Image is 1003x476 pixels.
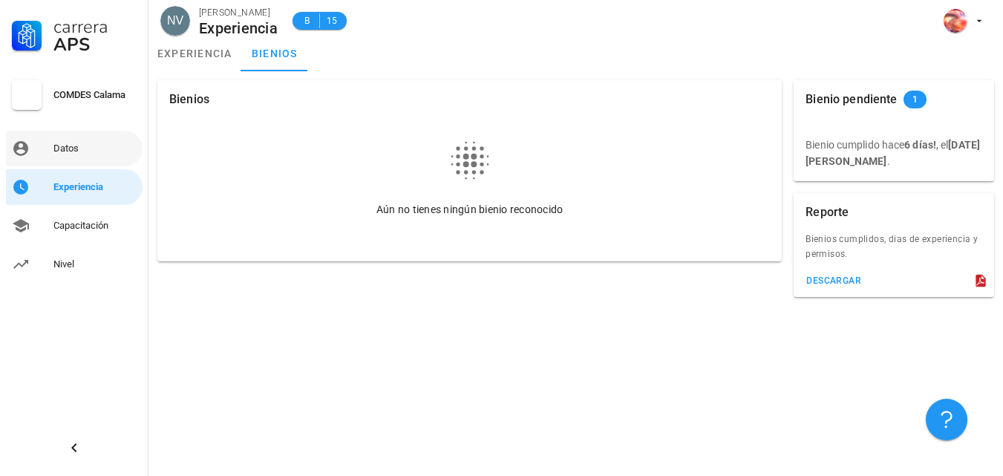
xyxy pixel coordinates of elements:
div: avatar [160,6,190,36]
div: Aún no tienes ningún bienio reconocido [178,202,761,217]
div: Nivel [53,258,137,270]
div: Bienio pendiente [806,80,897,119]
div: Datos [53,143,137,154]
a: Nivel [6,247,143,282]
button: descargar [800,270,867,291]
div: Bienios [169,80,209,119]
a: bienios [241,36,308,71]
a: Experiencia [6,169,143,205]
span: 533.33 pts [815,120,860,136]
span: Bienio cumplido hace , [806,139,938,151]
a: experiencia [148,36,241,71]
div: Experiencia [53,181,137,193]
a: Capacitación [6,208,143,244]
div: [PERSON_NAME] [199,5,278,20]
div: COMDES Calama [53,89,137,101]
div: Bienios cumplidos, dias de experiencia y permisos. [794,232,994,270]
span: 15 [326,13,338,28]
div: APS [53,36,137,53]
b: 6 días! [904,139,936,151]
span: B [301,13,313,28]
span: 1 [912,91,918,108]
div: avatar [944,9,967,33]
div: Reporte [806,193,849,232]
a: Datos [6,131,143,166]
div: Experiencia [199,20,278,36]
div: Capacitación [53,220,137,232]
span: NV [167,6,183,36]
div: descargar [806,276,861,286]
div: Carrera [53,18,137,36]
